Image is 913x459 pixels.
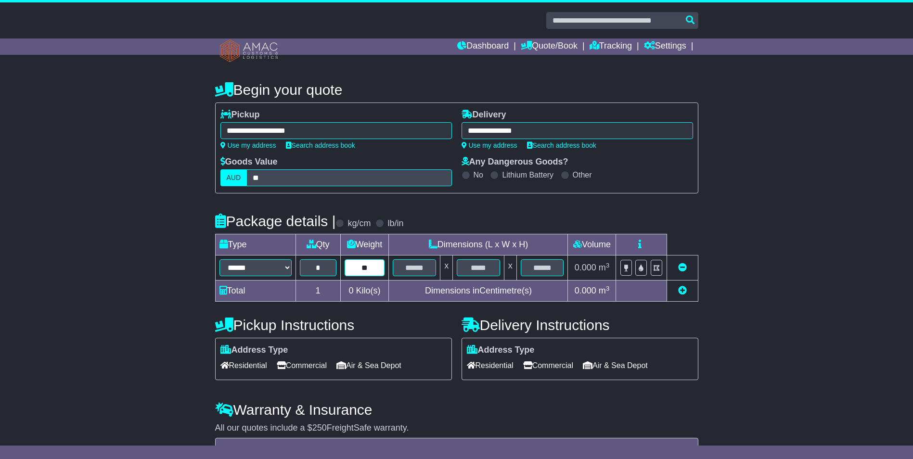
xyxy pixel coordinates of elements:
[336,358,401,373] span: Air & Sea Depot
[220,345,288,356] label: Address Type
[462,141,517,149] a: Use my address
[606,262,610,269] sup: 3
[606,285,610,292] sup: 3
[523,358,573,373] span: Commercial
[215,234,296,255] td: Type
[678,286,687,295] a: Add new item
[215,213,336,229] h4: Package details |
[220,157,278,167] label: Goods Value
[644,38,686,55] a: Settings
[286,141,355,149] a: Search address book
[573,170,592,179] label: Other
[521,38,578,55] a: Quote/Book
[220,110,260,120] label: Pickup
[220,169,247,186] label: AUD
[296,280,340,302] td: 1
[462,110,506,120] label: Delivery
[215,423,698,433] div: All our quotes include a $ FreightSafe warranty.
[277,358,327,373] span: Commercial
[348,286,353,295] span: 0
[467,345,535,356] label: Address Type
[467,358,514,373] span: Residential
[575,286,596,295] span: 0.000
[590,38,632,55] a: Tracking
[215,280,296,302] td: Total
[583,358,648,373] span: Air & Sea Depot
[389,280,568,302] td: Dimensions in Centimetre(s)
[504,255,516,280] td: x
[462,157,568,167] label: Any Dangerous Goods?
[527,141,596,149] a: Search address book
[215,82,698,98] h4: Begin your quote
[457,38,509,55] a: Dashboard
[312,423,327,433] span: 250
[474,170,483,179] label: No
[215,317,452,333] h4: Pickup Instructions
[440,255,453,280] td: x
[215,402,698,418] h4: Warranty & Insurance
[347,218,371,229] label: kg/cm
[389,234,568,255] td: Dimensions (L x W x H)
[599,286,610,295] span: m
[340,234,389,255] td: Weight
[568,234,616,255] td: Volume
[387,218,403,229] label: lb/in
[678,263,687,272] a: Remove this item
[599,263,610,272] span: m
[502,170,553,179] label: Lithium Battery
[575,263,596,272] span: 0.000
[220,358,267,373] span: Residential
[220,141,276,149] a: Use my address
[340,280,389,302] td: Kilo(s)
[462,317,698,333] h4: Delivery Instructions
[296,234,340,255] td: Qty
